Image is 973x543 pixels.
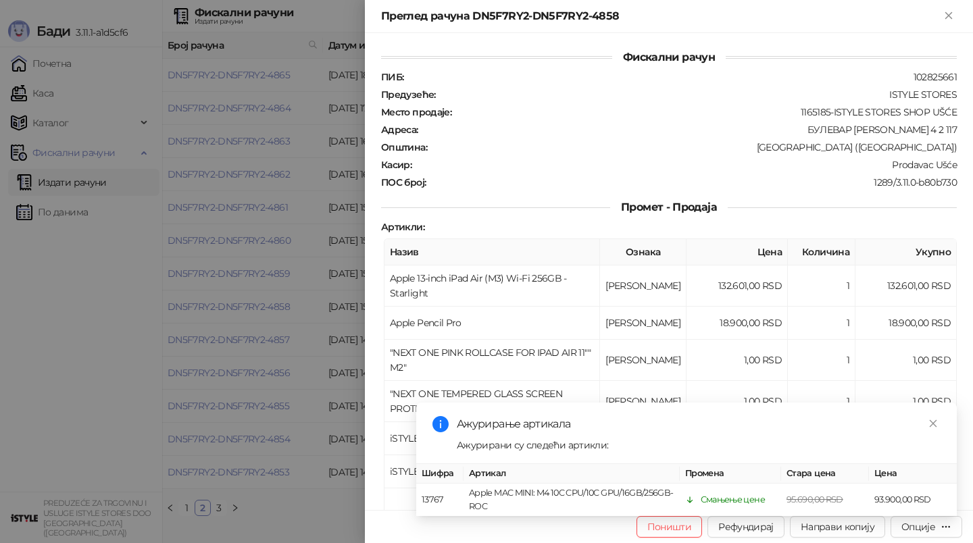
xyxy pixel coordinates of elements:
th: Ознака [600,239,687,265]
span: close [928,419,938,428]
div: БУЛЕВАР [PERSON_NAME] 4 2 117 [420,124,958,136]
td: iSTYLE Comfort iPad NEW [384,422,600,455]
td: 1 [788,265,855,307]
th: Укупно [855,239,957,265]
td: 1 [788,340,855,381]
th: Стара цена [781,464,869,484]
td: 132.601,00 RSD [687,265,788,307]
td: 18.900,00 RSD [687,307,788,340]
div: Ажурирање артикала [457,416,941,432]
td: iSTYLE Medium Paper Bag APP [384,455,600,488]
th: Шифра [416,464,464,484]
td: Apple 13-inch iPad Air (M3) Wi-Fi 256GB - Starlight [384,265,600,307]
div: 102825661 [405,71,958,83]
strong: Артикли : [381,221,424,233]
strong: Касир : [381,159,411,171]
td: 1,00 RSD [855,381,957,422]
div: ISTYLE STORES [437,88,958,101]
th: Цена [687,239,788,265]
th: Промена [680,464,781,484]
td: 132.601,00 RSD [855,265,957,307]
td: 1,00 RSD [687,340,788,381]
div: 1289/3.11.0-b80b730 [427,176,958,188]
td: Apple Pencil Pro [384,307,600,340]
div: Преглед рачуна DN5F7RY2-DN5F7RY2-4858 [381,8,941,24]
strong: Предузеће : [381,88,436,101]
td: [PERSON_NAME] [600,340,687,381]
div: 1165185-ISTYLE STORES SHOP UŠĆE [453,106,958,118]
td: "NEXT ONE PINK ROLLCASE FOR IPAD AIR 11"" M2" [384,340,600,381]
td: 18.900,00 RSD [855,307,957,340]
td: 1 [788,381,855,422]
span: Промет - Продаја [610,201,728,213]
button: Close [941,8,957,24]
strong: ПИБ : [381,71,403,83]
div: Смањење цене [701,493,765,507]
td: [PERSON_NAME] [600,381,687,422]
td: Apple MAC MINI: M4 10C CPU/10C GPU/16GB/256GB-ROC [464,484,680,517]
th: Артикал [464,464,680,484]
td: 93.900,00 RSD [869,484,957,517]
td: [PERSON_NAME] [600,307,687,340]
span: 95.690,00 RSD [787,494,843,505]
td: 1,00 RSD [687,381,788,422]
td: "NEXT ONE TEMPERED GLASS SCREEN PROTECTOR FOR IPAD AIR M2 13 INCH" [384,381,600,422]
th: Назив [384,239,600,265]
a: Close [926,416,941,431]
span: info-circle [432,416,449,432]
div: Prodavac Ušće [413,159,958,171]
td: 1,00 RSD [855,340,957,381]
strong: ПОС број : [381,176,426,188]
div: Ажурирани су следећи артикли: [457,438,941,452]
span: Фискални рачун [612,51,726,63]
strong: Место продаје : [381,106,451,118]
th: Количина [788,239,855,265]
td: 13767 [416,484,464,517]
td: [PERSON_NAME] [600,265,687,307]
div: [GEOGRAPHIC_DATA] ([GEOGRAPHIC_DATA]) [428,141,958,153]
th: Цена [869,464,957,484]
strong: Адреса : [381,124,418,136]
strong: Општина : [381,141,427,153]
td: 1 [788,307,855,340]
